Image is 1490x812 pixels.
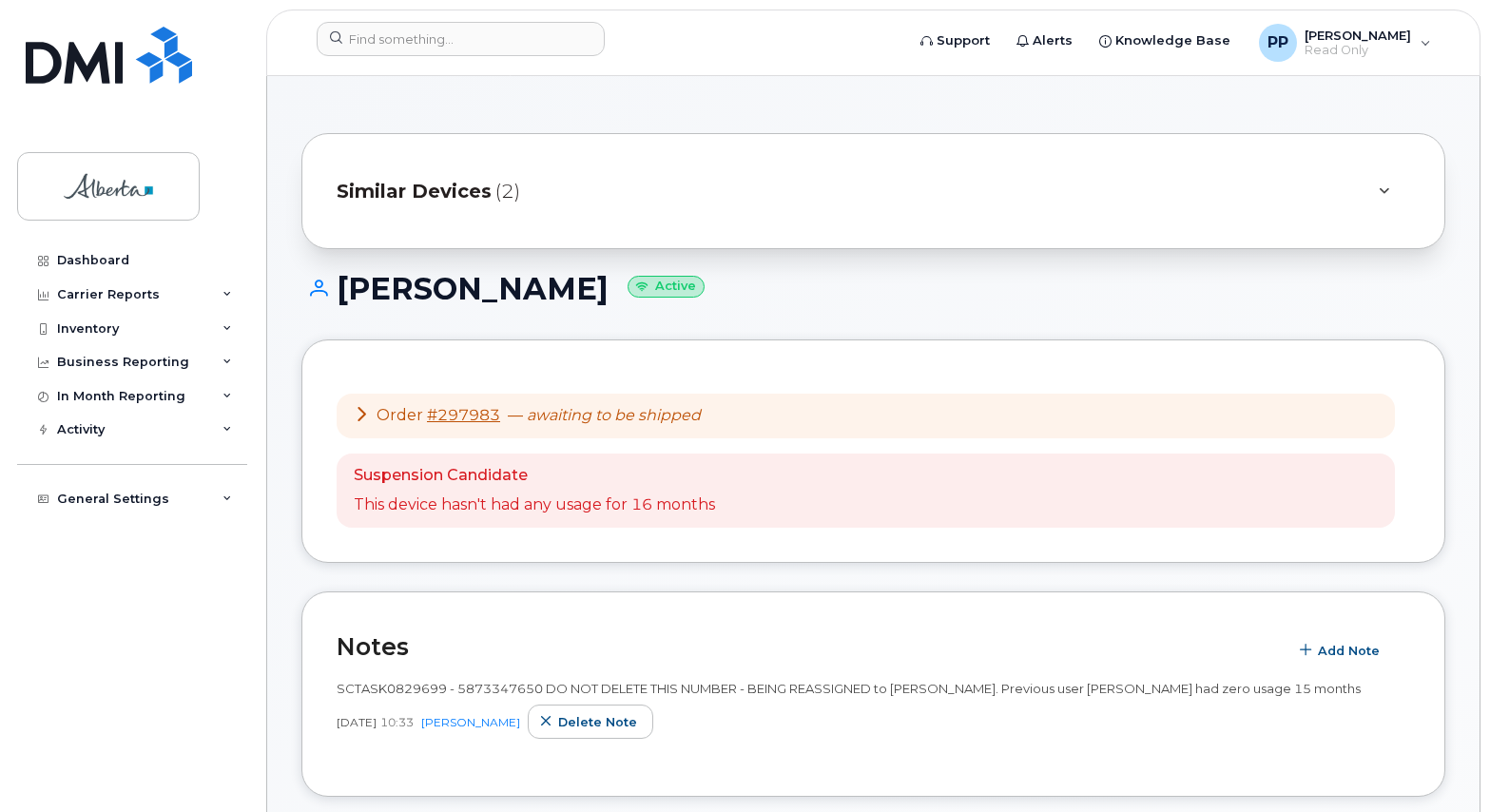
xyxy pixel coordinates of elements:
em: awaiting to be shipped [527,406,701,424]
h2: Notes [337,632,1278,661]
a: [PERSON_NAME] [421,715,520,729]
span: (2) [495,178,520,205]
span: Add Note [1318,642,1380,660]
a: #297983 [427,406,500,424]
span: Similar Devices [337,178,492,205]
p: This device hasn't had any usage for 16 months [354,494,715,516]
span: Delete note [558,713,637,731]
button: Delete note [528,705,653,739]
small: Active [628,276,705,298]
h1: [PERSON_NAME] [301,272,1445,305]
span: — [508,406,701,424]
p: Suspension Candidate [354,465,715,487]
span: [DATE] [337,714,377,730]
button: Add Note [1287,634,1396,668]
span: SCTASK0829699 - 5873347650 DO NOT DELETE THIS NUMBER - BEING REASSIGNED to [PERSON_NAME]. Previou... [337,681,1361,696]
span: Order [377,406,423,424]
span: 10:33 [380,714,414,730]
